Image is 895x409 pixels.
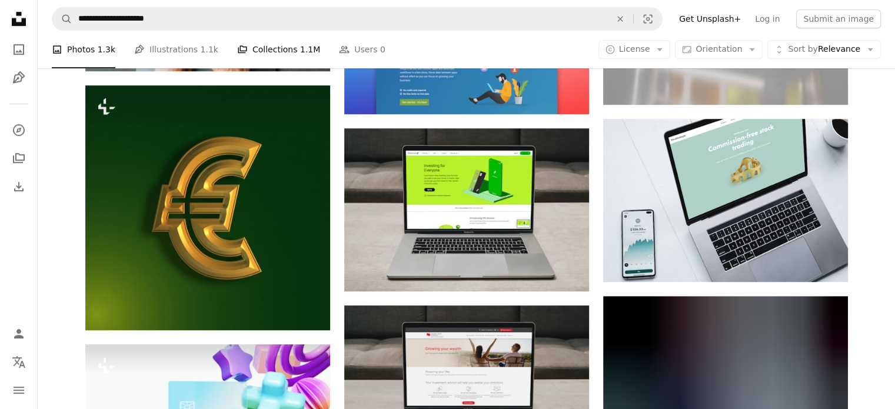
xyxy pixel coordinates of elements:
button: Search Unsplash [52,8,72,30]
button: License [598,40,671,59]
a: Photos [7,38,31,61]
img: a laptop computer sitting on top of a table [344,128,589,291]
a: graphical user interface, website [344,381,589,392]
button: Orientation [675,40,763,59]
img: a gold euro sign on a green background [85,85,330,330]
span: 0 [380,43,385,56]
button: Menu [7,378,31,402]
span: Orientation [696,44,742,54]
a: Log in / Sign up [7,322,31,345]
span: Sort by [788,44,817,54]
a: Download History [7,175,31,198]
a: Collections [7,147,31,170]
a: Log in [748,9,787,28]
a: Explore [7,118,31,142]
span: 1.1M [300,43,320,56]
a: a laptop computer sitting on top of a desk next to a phone [603,195,848,205]
a: Illustrations 1.1k [134,31,218,68]
a: Users 0 [339,31,385,68]
span: License [619,44,650,54]
a: Illustrations [7,66,31,89]
button: Language [7,350,31,374]
button: Sort byRelevance [767,40,881,59]
form: Find visuals sitewide [52,7,663,31]
button: Submit an image [796,9,881,28]
a: Collections 1.1M [237,31,320,68]
a: a gold euro sign on a green background [85,202,330,213]
span: 1.1k [201,43,218,56]
a: a laptop computer sitting on top of a table [344,204,589,215]
img: a laptop computer sitting on top of a desk next to a phone [603,119,848,282]
a: Get Unsplash+ [672,9,748,28]
a: Home — Unsplash [7,7,31,33]
button: Visual search [634,8,662,30]
a: A blue ball is in a metal structure [603,359,848,370]
span: Relevance [788,44,860,55]
button: Clear [607,8,633,30]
